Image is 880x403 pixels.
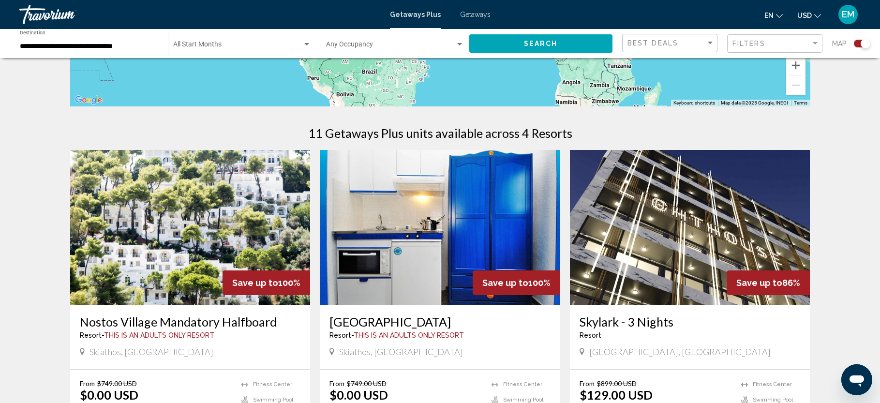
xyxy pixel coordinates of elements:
[580,314,801,329] a: Skylark - 3 Nights
[73,94,104,106] a: Open this area in Google Maps (opens a new window)
[329,314,551,329] a: [GEOGRAPHIC_DATA]
[786,56,805,75] button: Zoom in
[102,331,104,339] span: -
[797,12,812,19] span: USD
[764,8,783,22] button: Change language
[329,379,344,388] span: From
[80,331,102,339] span: Resort
[786,75,805,95] button: Zoom out
[104,331,214,339] span: This is an adults only resort
[329,331,351,339] span: Resort
[89,346,213,357] span: Skiathos, [GEOGRAPHIC_DATA]
[503,397,543,403] span: Swimming Pool
[351,331,354,339] span: -
[73,94,104,106] img: Google
[727,270,810,295] div: 86%
[320,150,560,305] img: 2822I01X.jpg
[80,379,95,388] span: From
[794,100,807,105] a: Terms
[339,346,463,357] span: Skiathos, [GEOGRAPHIC_DATA]
[797,8,821,22] button: Change currency
[842,10,854,19] span: EM
[329,388,388,402] p: $0.00 USD
[80,314,301,329] a: Nostos Village Mandatory Halfboard
[597,379,637,388] span: $899.00 USD
[627,39,715,47] mat-select: Sort by
[460,11,491,18] a: Getaways
[627,39,678,47] span: Best Deals
[764,12,774,19] span: en
[223,270,310,295] div: 100%
[673,100,715,106] button: Keyboard shortcuts
[482,278,528,288] span: Save up to
[80,388,138,402] p: $0.00 USD
[503,381,542,388] span: Fitness Center
[70,150,311,305] img: 2822E01X.jpg
[354,331,464,339] span: This is an adults only resort
[570,150,810,305] img: RT42E01X.jpg
[19,5,380,24] a: Travorium
[390,11,441,18] a: Getaways Plus
[580,331,601,339] span: Resort
[469,34,613,52] button: Search
[832,37,847,50] span: Map
[841,364,872,395] iframe: Button to launch messaging window
[753,397,793,403] span: Swimming Pool
[524,40,558,48] span: Search
[347,379,387,388] span: $749.00 USD
[736,278,782,288] span: Save up to
[732,40,765,47] span: Filters
[727,34,822,54] button: Filter
[308,126,572,140] h1: 11 Getaways Plus units available across 4 Resorts
[580,388,653,402] p: $129.00 USD
[580,379,595,388] span: From
[473,270,560,295] div: 100%
[253,397,293,403] span: Swimming Pool
[835,4,861,25] button: User Menu
[721,100,788,105] span: Map data ©2025 Google, INEGI
[753,381,792,388] span: Fitness Center
[232,278,278,288] span: Save up to
[589,346,771,357] span: [GEOGRAPHIC_DATA], [GEOGRAPHIC_DATA]
[253,381,292,388] span: Fitness Center
[97,379,137,388] span: $749.00 USD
